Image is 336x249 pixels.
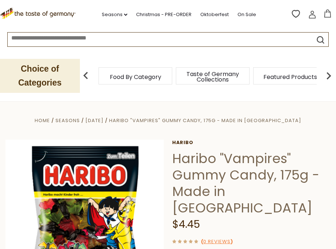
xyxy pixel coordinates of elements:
[172,150,331,216] h1: Haribo "Vampires" Gummy Candy, 175g - Made in [GEOGRAPHIC_DATA]
[109,117,301,124] a: Haribo "Vampires" Gummy Candy, 175g - Made in [GEOGRAPHIC_DATA]
[321,68,336,83] img: next arrow
[55,117,80,124] a: Seasons
[237,11,256,19] a: On Sale
[78,68,93,83] img: previous arrow
[201,238,233,245] span: ( )
[85,117,104,124] a: [DATE]
[184,71,242,82] a: Taste of Germany Collections
[172,140,331,146] a: Haribo
[263,74,317,80] a: Featured Products
[200,11,229,19] a: Oktoberfest
[136,11,192,19] a: Christmas - PRE-ORDER
[110,74,161,80] a: Food By Category
[35,117,50,124] a: Home
[172,217,200,231] span: $4.45
[203,238,231,246] a: 0 Reviews
[102,11,127,19] a: Seasons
